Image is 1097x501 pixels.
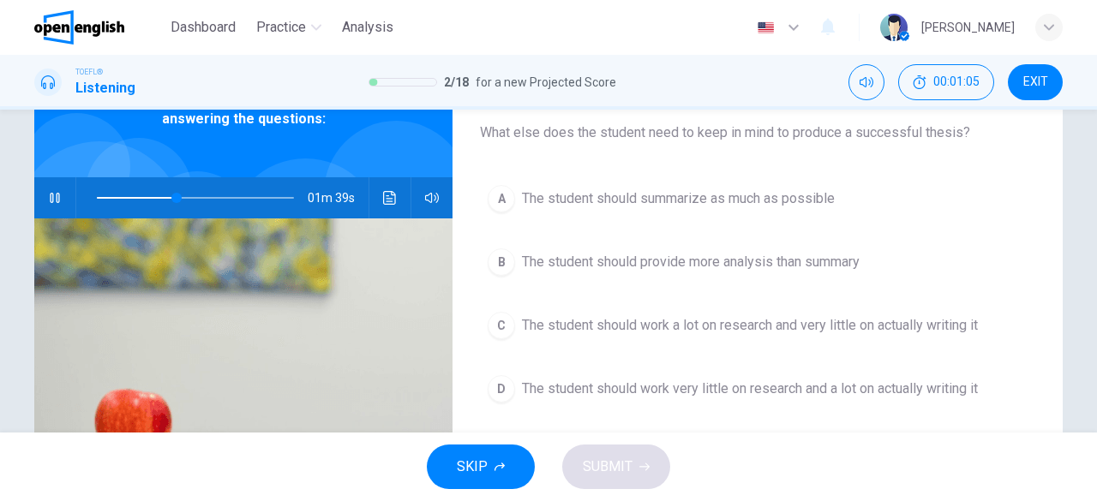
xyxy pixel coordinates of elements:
img: Profile picture [880,14,908,41]
span: The student should summarize as much as possible [522,188,835,209]
span: Analysis [342,17,393,38]
span: Dashboard [171,17,236,38]
button: Analysis [335,12,400,43]
a: OpenEnglish logo [34,10,164,45]
img: OpenEnglish logo [34,10,124,45]
span: What else does the student need to keep in mind to produce a successful thesis? [480,122,1035,143]
div: A [488,185,515,212]
span: TOEFL® [75,66,103,78]
span: 00:01:05 [933,75,980,89]
button: SKIP [427,444,535,489]
button: Click to see the audio transcription [376,177,404,218]
button: 00:01:05 [898,64,994,100]
span: Practice [256,17,306,38]
span: The student should work a lot on research and very little on actually writing it [522,315,978,336]
div: Mute [848,64,884,100]
h1: Listening [75,78,135,98]
span: SKIP [457,455,488,479]
button: AThe student should summarize as much as possible [480,177,1035,220]
span: 2 / 18 [444,72,469,92]
span: EXIT [1023,75,1048,89]
img: en [755,21,776,34]
button: Dashboard [164,12,243,43]
button: BThe student should provide more analysis than summary [480,241,1035,283]
span: for a new Projected Score [476,72,616,92]
button: EXIT [1008,64,1063,100]
span: The student should provide more analysis than summary [522,252,860,272]
span: 01m 39s [308,177,369,218]
div: [PERSON_NAME] [921,17,1015,38]
div: B [488,248,515,276]
span: The student should work very little on research and a lot on actually writing it [522,379,978,399]
button: DThe student should work very little on research and a lot on actually writing it [480,367,1035,410]
div: C [488,312,515,339]
div: Hide [898,64,994,100]
div: D [488,375,515,403]
button: CThe student should work a lot on research and very little on actually writing it [480,304,1035,347]
button: Practice [249,12,328,43]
